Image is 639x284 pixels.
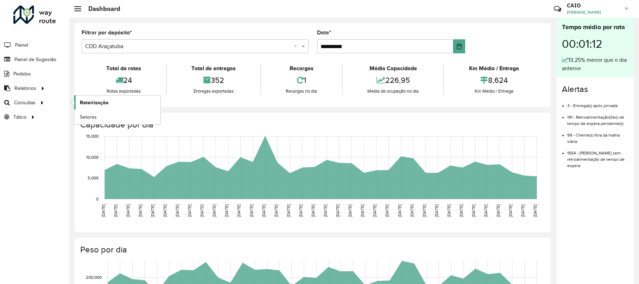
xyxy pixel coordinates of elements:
text: [DATE] [187,204,192,217]
text: [DATE] [410,204,414,217]
text: [DATE] [286,204,291,217]
text: [DATE] [434,204,439,217]
div: Total de rotas [83,64,164,73]
text: [DATE] [520,204,525,217]
text: [DATE] [126,204,130,217]
h2: Dashboard [81,5,120,13]
li: 191 - Retroalimentação(ões) de tempo de espera pendente(s) [567,109,628,127]
text: 5,000 [88,176,99,180]
span: Roteirização [80,99,108,106]
span: Tático [13,113,26,121]
label: Filtrar por depósito [82,28,132,37]
text: [DATE] [163,204,167,217]
div: 24 [83,73,164,88]
text: [DATE] [200,204,204,217]
text: [DATE] [397,204,402,217]
text: [DATE] [138,204,143,217]
div: Rotas exportadas [83,88,164,95]
span: Consultas [14,99,36,106]
text: [DATE] [274,204,278,217]
text: [DATE] [261,204,266,217]
div: Recargas [263,64,340,73]
li: 3 - Entrega(s) após jornada [567,97,628,109]
div: 352 [169,73,259,88]
h3: CAIO [567,2,620,9]
span: Setores [80,113,97,121]
text: 10,000 [86,155,99,159]
text: [DATE] [348,204,352,217]
a: Setores [74,110,160,124]
span: [PERSON_NAME] [567,9,620,15]
a: Contato Rápido [550,1,565,16]
a: Roteirização [74,95,160,110]
div: Média de ocupação no dia [344,88,442,95]
div: Total de entregas [169,64,259,73]
text: [DATE] [508,204,513,217]
div: Tempo médio por rota [562,22,628,32]
text: [DATE] [471,204,476,217]
text: 200,000 [86,275,102,279]
text: [DATE] [249,204,254,217]
text: [DATE] [224,204,229,217]
span: Pedidos [13,70,31,78]
text: [DATE] [360,204,365,217]
text: [DATE] [236,204,241,217]
li: 99 - Cliente(s) fora da malha viária [567,127,628,145]
h4: Alertas [562,84,628,94]
text: [DATE] [496,204,500,217]
div: 00:01:12 [562,32,628,56]
label: Data [317,28,331,37]
text: [DATE] [311,204,315,217]
div: 1 [263,73,340,88]
h4: Capacidade por dia [80,120,544,130]
text: 0 [96,197,99,201]
span: Painel de Sugestão [14,56,56,63]
h4: Peso por dia [80,245,544,255]
text: [DATE] [298,204,303,217]
span: Relatórios [14,85,36,92]
div: 226,95 [344,73,442,88]
div: Média Capacidade [344,64,442,73]
div: Entregas exportadas [169,88,259,95]
text: [DATE] [323,204,328,217]
text: [DATE] [483,204,488,217]
text: 15,000 [86,134,99,139]
text: [DATE] [335,204,340,217]
text: [DATE] [101,204,106,217]
button: Choose Date [453,39,465,53]
text: [DATE] [447,204,451,217]
div: Km Médio / Entrega [446,64,542,73]
div: 8,624 [446,73,542,88]
text: [DATE] [533,204,537,217]
span: Clear all [294,42,300,51]
text: [DATE] [385,204,389,217]
text: [DATE] [175,204,179,217]
text: [DATE] [372,204,377,217]
text: [DATE] [212,204,216,217]
div: Km Médio / Entrega [446,88,542,95]
text: [DATE] [459,204,463,217]
div: 13,25% menor que o dia anterior [562,56,628,73]
div: Recargas no dia [263,88,340,95]
text: [DATE] [113,204,118,217]
span: Painel [15,41,28,49]
text: [DATE] [422,204,426,217]
text: [DATE] [150,204,155,217]
li: 1554 - [PERSON_NAME] sem retroalimentação de tempo de espera [567,145,628,169]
